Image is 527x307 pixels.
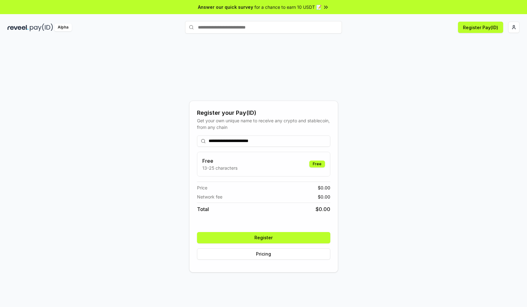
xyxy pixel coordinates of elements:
div: Register your Pay(ID) [197,109,330,117]
span: $ 0.00 [316,205,330,213]
div: Get your own unique name to receive any crypto and stablecoin, from any chain [197,117,330,130]
button: Register [197,232,330,243]
span: Price [197,184,207,191]
button: Register Pay(ID) [458,22,503,33]
span: Network fee [197,193,222,200]
div: Alpha [54,24,72,31]
img: pay_id [30,24,53,31]
div: Free [309,161,325,167]
span: for a chance to earn 10 USDT 📝 [254,4,322,10]
button: Pricing [197,248,330,260]
span: Answer our quick survey [198,4,253,10]
p: 13-25 characters [202,165,237,171]
h3: Free [202,157,237,165]
span: Total [197,205,209,213]
img: reveel_dark [8,24,29,31]
span: $ 0.00 [318,193,330,200]
span: $ 0.00 [318,184,330,191]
